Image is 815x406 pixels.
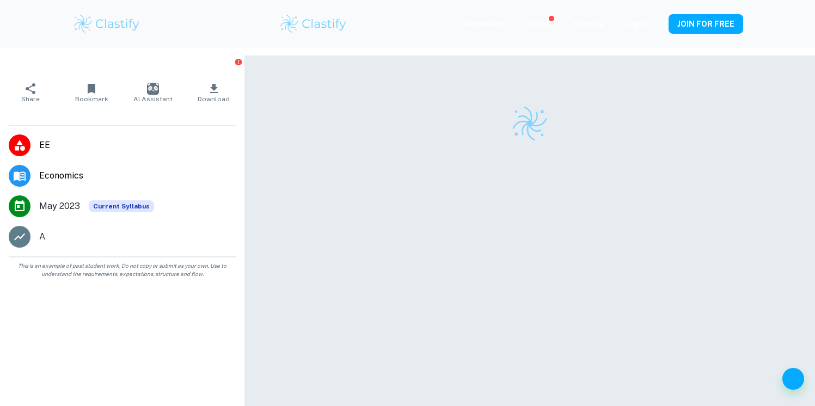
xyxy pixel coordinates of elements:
[72,13,142,35] img: Clastify logo
[464,17,504,29] p: Exemplars
[39,200,80,213] span: May 2023
[183,77,244,108] button: Download
[782,368,804,390] button: Help and Feedback
[89,200,154,212] div: This exemplar is based on the current syllabus. Feel free to refer to it for inspiration/ideas wh...
[39,139,236,152] span: EE
[279,13,348,35] img: Clastify logo
[198,95,230,103] span: Download
[669,14,743,34] button: JOIN FOR FREE
[234,58,242,66] button: Report issue
[147,83,159,95] img: AI Assistant
[21,95,40,103] span: Share
[75,95,108,103] span: Bookmark
[61,77,122,108] button: Bookmark
[39,230,45,243] p: A
[133,95,173,103] span: AI Assistant
[39,169,236,182] span: Economics
[89,200,154,212] span: Current Syllabus
[626,20,647,28] a: Login
[573,20,604,28] a: Schools
[511,104,549,143] img: Clastify logo
[4,262,240,278] span: This is an example of past student work. Do not copy or submit as your own. Use to understand the...
[122,77,183,108] button: AI Assistant
[525,19,551,30] p: Review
